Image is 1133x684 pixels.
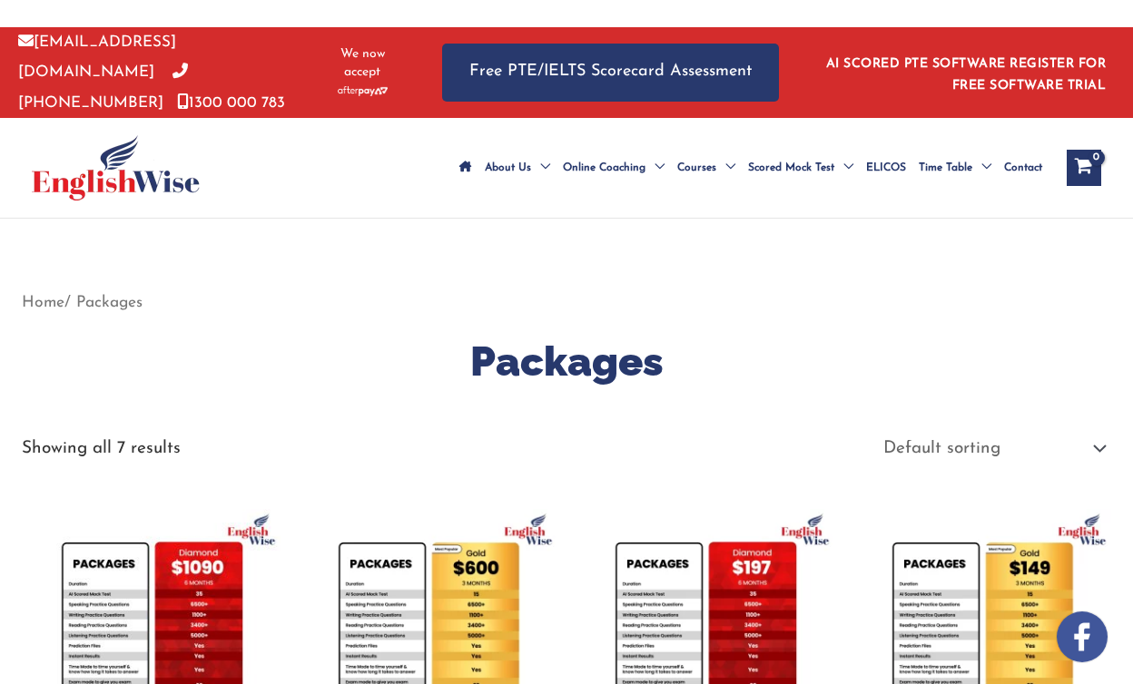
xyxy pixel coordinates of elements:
[998,136,1049,200] a: Contact
[1067,150,1101,186] a: View Shopping Cart, empty
[32,135,200,200] img: cropped-ew-logo
[645,136,665,200] span: Menu Toggle
[919,136,972,200] span: Time Table
[22,288,1111,318] nav: Breadcrumb
[478,136,557,200] a: About UsMenu Toggle
[485,136,531,200] span: About Us
[716,136,735,200] span: Menu Toggle
[22,295,64,310] a: Home
[834,136,853,200] span: Menu Toggle
[18,64,188,110] a: [PHONE_NUMBER]
[18,34,176,80] a: [EMAIL_ADDRESS][DOMAIN_NAME]
[453,136,1049,200] nav: Site Navigation: Main Menu
[742,136,860,200] a: Scored Mock TestMenu Toggle
[557,136,671,200] a: Online CoachingMenu Toggle
[677,136,716,200] span: Courses
[972,136,991,200] span: Menu Toggle
[531,136,550,200] span: Menu Toggle
[177,95,285,111] a: 1300 000 783
[748,136,834,200] span: Scored Mock Test
[563,136,645,200] span: Online Coaching
[671,136,742,200] a: CoursesMenu Toggle
[870,431,1111,465] select: Shop order
[338,86,388,96] img: Afterpay-Logo
[22,440,181,457] p: Showing all 7 results
[442,44,779,101] a: Free PTE/IELTS Scorecard Assessment
[866,136,906,200] span: ELICOS
[1057,611,1108,662] img: white-facebook.png
[815,43,1115,102] aside: Header Widget 1
[860,136,912,200] a: ELICOS
[328,45,397,82] span: We now accept
[912,136,998,200] a: Time TableMenu Toggle
[826,57,1107,93] a: AI SCORED PTE SOFTWARE REGISTER FOR FREE SOFTWARE TRIAL
[1004,136,1042,200] span: Contact
[22,333,1111,390] h1: Packages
